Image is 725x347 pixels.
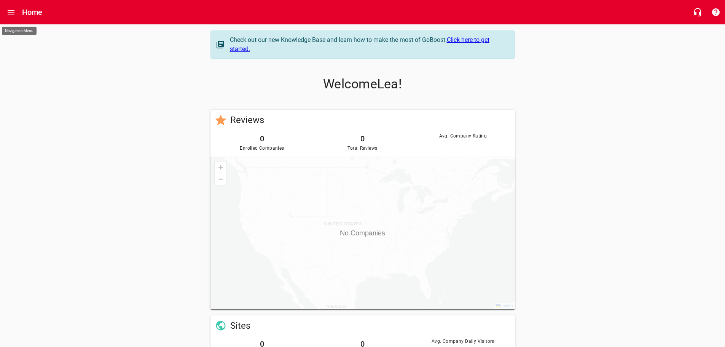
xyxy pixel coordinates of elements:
[215,145,309,152] span: Enrolled Companies
[2,3,20,21] button: Open drawer
[688,3,707,21] button: Live Chat
[22,6,43,18] h6: Home
[315,145,410,152] span: Total Reviews
[707,3,725,21] button: Support Portal
[210,157,515,309] div: No Companies
[230,320,250,331] a: Sites
[230,115,264,125] a: Reviews
[230,35,507,54] div: Check out our new Knowledge Base and learn how to make the most of GoBoost.
[416,338,510,345] span: Avg. Company Daily Visitors
[210,77,515,92] p: Welcome Lea !
[215,133,309,145] h6: 0
[416,133,510,140] span: Avg. Company Rating
[315,133,410,145] h6: 0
